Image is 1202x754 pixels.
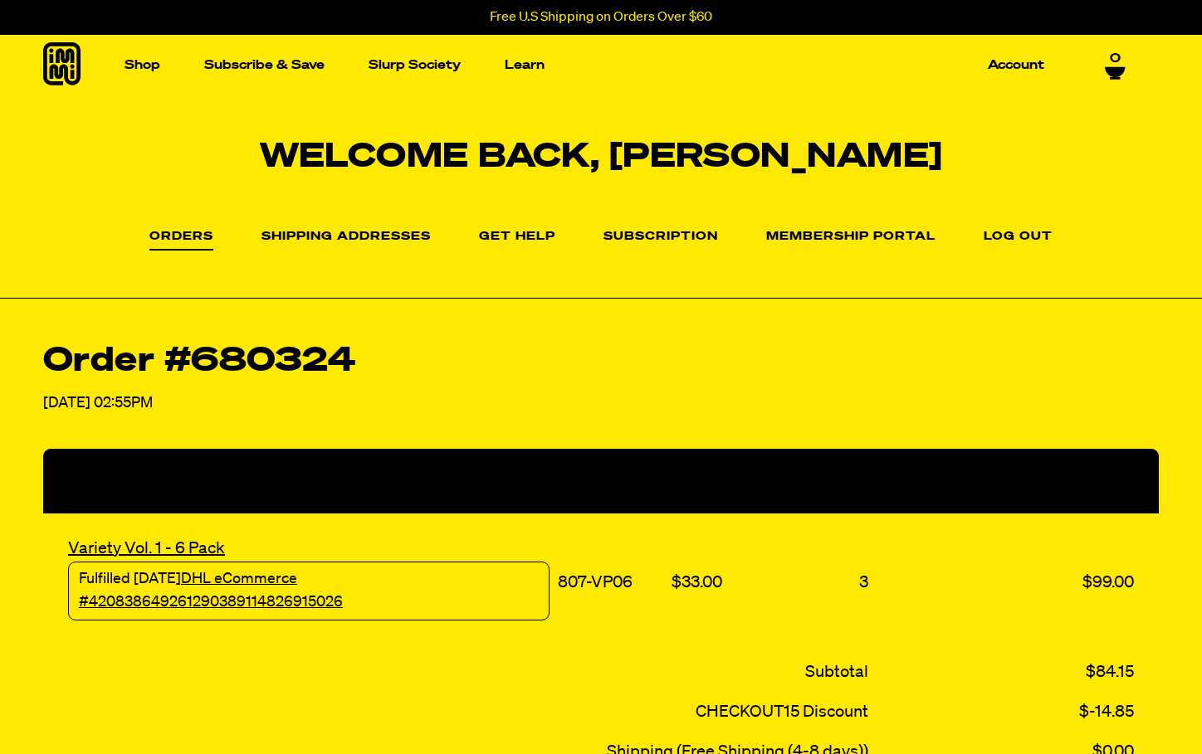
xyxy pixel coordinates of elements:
[748,513,872,653] td: 3
[872,692,1159,732] td: $-14.85
[872,652,1159,692] td: $84.15
[479,231,555,244] a: Get Help
[43,652,872,692] td: Subtotal
[43,692,872,732] td: CHECKOUT15 Discount
[872,513,1159,653] td: $99.00
[68,562,550,621] div: Fulfilled [DATE]
[984,231,1053,244] a: Log out
[667,513,748,653] td: $33.00
[1105,50,1126,78] a: 0
[68,540,225,557] a: Variety Vol. 1 - 6 Pack
[362,52,467,78] a: Slurp Society
[490,10,712,25] p: Free U.S Shipping on Orders Over $60
[554,449,667,513] th: SKU
[1110,50,1121,65] span: 0
[79,572,343,610] a: DHL eCommerce #420838649261290389114826915026
[748,449,872,513] th: Quantity
[981,52,1051,78] a: Account
[667,449,748,513] th: Price
[603,231,718,244] a: Subscription
[43,392,1159,416] p: [DATE] 02:55PM
[43,449,554,513] th: Product
[554,513,667,653] td: 807-VP06
[498,52,551,78] a: Learn
[43,345,1159,378] h2: Order #680324
[872,449,1159,513] th: Total
[198,52,331,78] a: Subscribe & Save
[118,52,167,78] a: Shop
[766,231,936,244] a: Membership Portal
[118,35,1051,95] nav: Main navigation
[261,231,431,244] a: Shipping Addresses
[149,231,213,251] a: Orders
